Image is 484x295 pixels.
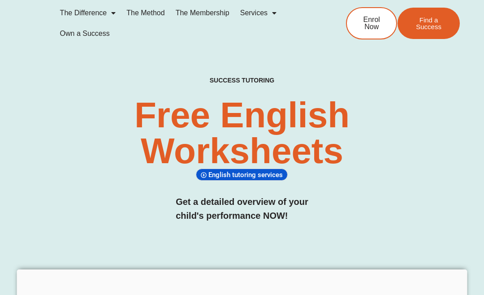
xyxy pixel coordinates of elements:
[121,3,170,23] a: The Method
[177,77,307,84] h4: SUCCESS TUTORING​
[196,169,288,181] div: English tutoring services
[176,195,308,223] h3: Get a detailed overview of your child's performance NOW!
[55,23,115,44] a: Own a Success
[208,171,285,179] span: English tutoring services
[98,97,386,169] h2: Free English Worksheets​
[360,16,383,30] span: Enrol Now
[170,3,235,23] a: The Membership
[235,3,282,23] a: Services
[55,3,121,23] a: The Difference
[55,3,321,44] nav: Menu
[398,8,460,39] a: Find a Success
[411,17,446,30] span: Find a Success
[346,7,397,39] a: Enrol Now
